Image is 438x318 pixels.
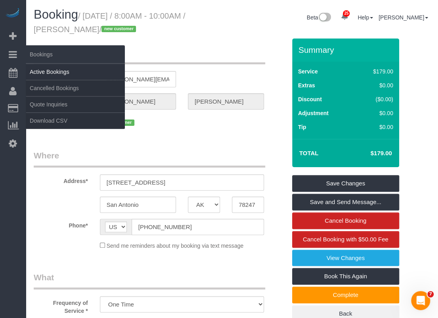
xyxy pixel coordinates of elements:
label: Extras [298,81,315,89]
input: Phone* [132,219,264,235]
small: / [DATE] / 8:00AM - 10:00AM / [PERSON_NAME] [34,12,186,34]
div: $0.00 [356,81,393,89]
legend: Where [34,150,265,168]
label: Frequency of Service * [28,296,94,315]
span: 7 [427,291,434,297]
span: 25 [343,10,350,17]
a: Cancel Booking with $50.00 Fee [292,231,399,248]
a: Help [358,14,373,21]
a: Quote Inquiries [26,96,125,112]
h3: Summary [298,45,395,54]
ul: Bookings [26,64,125,129]
input: Last Name* [188,93,264,110]
div: $0.00 [356,123,393,131]
span: Send me reminders about my booking via text message [107,243,244,249]
iframe: Intercom live chat [411,291,430,310]
a: Active Bookings [26,64,125,80]
a: 25 [337,8,352,25]
span: Booking [34,8,78,21]
label: Tip [298,123,306,131]
label: Discount [298,95,322,103]
span: / [99,25,139,34]
img: New interface [318,13,331,23]
a: Cancel Booking [292,212,399,229]
input: Email* [100,71,176,87]
a: Cancelled Bookings [26,80,125,96]
legend: Who [34,46,265,64]
label: Adjustment [298,109,329,117]
span: new customer [101,26,136,32]
div: ($0.00) [356,95,393,103]
legend: What [34,272,265,289]
input: Zip Code* [232,197,264,213]
div: $0.00 [356,109,393,117]
strong: Total [299,150,319,156]
input: First Name* [100,93,176,110]
a: View Changes [292,250,399,266]
label: Phone* [28,219,94,229]
label: Service [298,67,318,75]
a: Save Changes [292,175,399,192]
label: Address* [28,174,94,185]
a: Save and Send Message... [292,194,399,210]
a: Beta [307,14,331,21]
a: Book This Again [292,268,399,285]
div: $179.00 [356,67,393,75]
input: City* [100,197,176,213]
h4: $179.00 [346,150,392,157]
span: Cancel Booking with $50.00 Fee [303,236,388,243]
a: Complete [292,287,399,303]
a: Download CSV [26,113,125,129]
img: Automaid Logo [5,8,21,19]
a: [PERSON_NAME] [379,14,428,21]
span: Bookings [26,45,125,64]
